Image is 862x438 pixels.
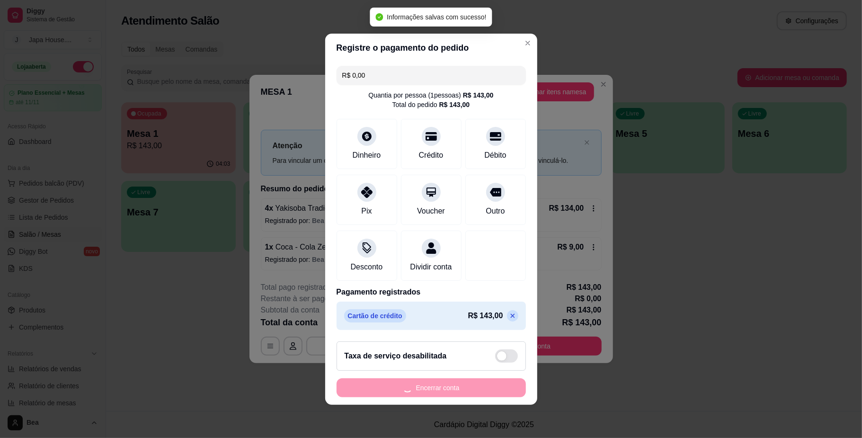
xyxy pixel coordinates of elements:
div: Crédito [419,150,444,161]
div: Dividir conta [410,261,452,273]
p: R$ 143,00 [468,310,503,322]
span: Informações salvas com sucesso! [387,13,486,21]
div: Débito [484,150,506,161]
div: Total do pedido [392,100,470,109]
input: Ex.: hambúrguer de cordeiro [342,66,520,85]
div: Outro [486,206,505,217]
span: check-circle [375,13,383,21]
p: Cartão de crédito [344,309,406,322]
div: Quantia por pessoa ( 1 pessoas) [369,90,494,100]
div: R$ 143,00 [439,100,470,109]
div: Desconto [351,261,383,273]
div: Pix [361,206,372,217]
div: R$ 143,00 [463,90,494,100]
h2: Taxa de serviço desabilitada [345,350,447,362]
p: Pagamento registrados [337,286,526,298]
button: Close [520,36,535,51]
div: Dinheiro [353,150,381,161]
header: Registre o pagamento do pedido [325,34,537,62]
div: Voucher [417,206,445,217]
